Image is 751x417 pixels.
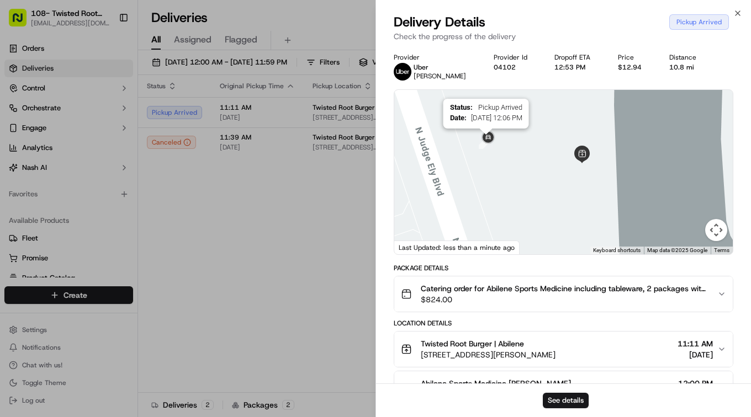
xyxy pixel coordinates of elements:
img: Google [397,240,433,254]
div: Location Details [394,319,733,328]
span: Delivery Details [394,13,485,31]
button: 04102 [494,63,516,72]
div: Dropoff ETA [554,53,600,62]
span: Catering order for Abilene Sports Medicine including tableware, 2 packages with Fried Ride Sample... [421,283,708,294]
span: API Documentation [104,160,177,171]
span: Date : [449,114,466,122]
span: [DATE] 12:06 PM [470,114,522,122]
span: Map data ©2025 Google [647,247,707,253]
img: 1736555255976-a54dd68f-1ca7-489b-9aae-adbdc363a1c4 [11,105,31,125]
span: Twisted Root Burger | Abilene [421,338,524,349]
button: Map camera controls [705,219,727,241]
span: Pickup Arrived [477,103,522,111]
input: Got a question? Start typing here... [29,71,199,83]
div: Provider [394,53,476,62]
span: 12:00 PM [678,378,713,389]
span: $824.00 [421,294,708,305]
span: [DATE] [678,349,713,360]
span: Pylon [110,187,134,195]
div: Distance [669,53,706,62]
div: 12 [474,130,498,153]
a: 📗Knowledge Base [7,156,89,175]
button: Catering order for Abilene Sports Medicine including tableware, 2 packages with Fried Ride Sample... [394,276,733,312]
div: 10.8 mi [669,63,706,72]
button: Keyboard shortcuts [593,247,641,254]
span: 11:11 AM [678,338,713,349]
span: [STREET_ADDRESS][PERSON_NAME] [421,349,556,360]
img: Nash [11,11,33,33]
button: See details [543,393,589,408]
div: $12.94 [618,63,652,72]
div: 💻 [93,161,102,170]
a: Terms (opens in new tab) [714,247,729,253]
div: Start new chat [38,105,181,116]
div: Price [618,53,652,62]
span: Knowledge Base [22,160,84,171]
a: Powered byPylon [78,186,134,195]
div: 12:53 PM [554,63,600,72]
span: [PERSON_NAME] [414,72,466,81]
button: Start new chat [188,109,201,122]
p: Uber [414,63,466,72]
a: 💻API Documentation [89,156,182,175]
span: Status : [449,103,472,111]
div: Package Details [394,264,733,272]
div: Last Updated: less than a minute ago [394,240,520,254]
div: Provider Id [494,53,537,62]
span: Abilene Sports Medicine [PERSON_NAME] [421,378,571,389]
button: Twisted Root Burger | Abilene[STREET_ADDRESS][PERSON_NAME]11:11 AM[DATE] [394,332,733,367]
div: 📗 [11,161,20,170]
a: Open this area in Google Maps (opens a new window) [397,240,433,254]
p: Welcome 👋 [11,44,201,62]
p: Check the progress of the delivery [394,31,733,42]
img: uber-new-logo.jpeg [394,63,411,81]
div: We're available if you need us! [38,116,140,125]
button: Abilene Sports Medicine [PERSON_NAME]12:00 PM [394,371,733,407]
